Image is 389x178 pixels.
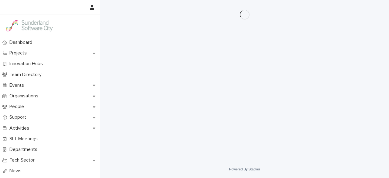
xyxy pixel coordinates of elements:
[5,20,53,32] img: Kay6KQejSz2FjblR6DWv
[7,93,43,99] p: Organisations
[7,50,32,56] p: Projects
[7,61,48,67] p: Innovation Hubs
[7,168,26,174] p: News
[7,114,31,120] p: Support
[229,167,260,171] a: Powered By Stacker
[7,136,43,142] p: SLT Meetings
[7,125,34,131] p: Activities
[7,40,37,45] p: Dashboard
[7,72,46,78] p: Team Directory
[7,157,40,163] p: Tech Sector
[7,147,42,152] p: Departments
[7,104,29,110] p: People
[7,82,29,88] p: Events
